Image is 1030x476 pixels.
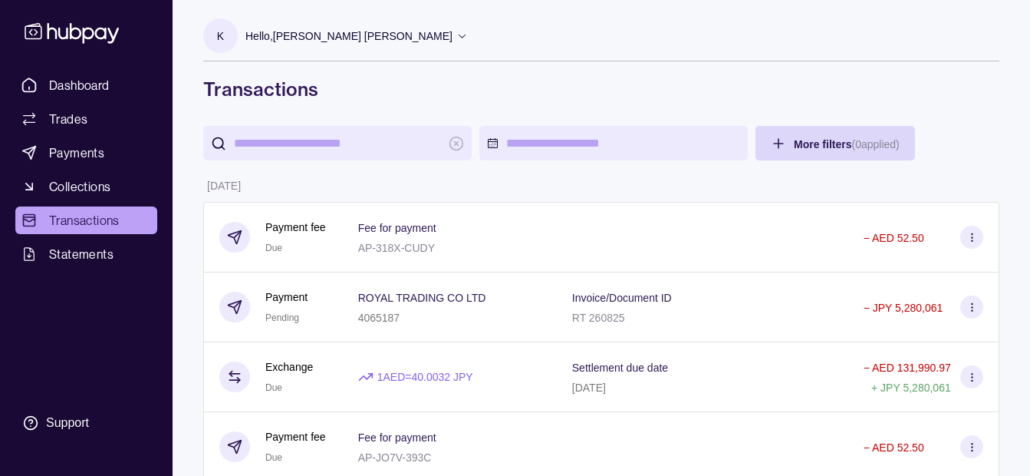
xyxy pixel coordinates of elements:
p: 4065187 [358,312,400,324]
p: Fee for payment [358,222,436,234]
span: Due [265,452,282,463]
p: AP-318X-CUDY [358,242,435,254]
button: More filters(0applied) [755,126,915,160]
input: search [234,126,441,160]
div: Support [46,415,89,431]
p: ( 0 applied) [851,138,899,150]
p: [DATE] [572,382,606,394]
span: Pending [265,312,299,323]
p: K [217,28,224,45]
span: More filters [794,138,900,150]
a: Support [15,407,157,439]
p: + JPY 5,280,061 [871,382,951,394]
p: − AED 131,990.97 [864,362,951,374]
p: Settlement due date [572,362,668,374]
p: Payment fee [265,219,326,236]
p: Fee for payment [358,431,436,444]
span: Trades [49,110,87,128]
p: Exchange [265,359,313,375]
p: − JPY 5,280,061 [864,302,943,314]
a: Payments [15,139,157,167]
a: Dashboard [15,71,157,99]
p: RT 260825 [572,312,625,324]
span: Due [265,382,282,393]
p: Payment [265,289,308,306]
p: Invoice/Document ID [572,292,672,304]
a: Collections [15,173,157,200]
span: Statements [49,245,114,263]
p: Hello, [PERSON_NAME] [PERSON_NAME] [245,28,452,45]
span: Collections [49,177,110,196]
p: − AED 52.50 [864,441,924,454]
p: ROYAL TRADING CO LTD [358,292,486,304]
a: Trades [15,105,157,133]
a: Transactions [15,207,157,234]
a: Statements [15,240,157,268]
p: [DATE] [207,180,241,192]
span: Payments [49,144,104,162]
p: 1 AED = 40.0032 JPY [377,369,473,385]
h1: Transactions [203,77,999,101]
span: Dashboard [49,76,110,94]
span: Transactions [49,211,120,230]
p: − AED 52.50 [864,232,924,244]
p: AP-JO7V-393C [358,451,432,464]
span: Due [265,243,282,253]
p: Payment fee [265,428,326,445]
